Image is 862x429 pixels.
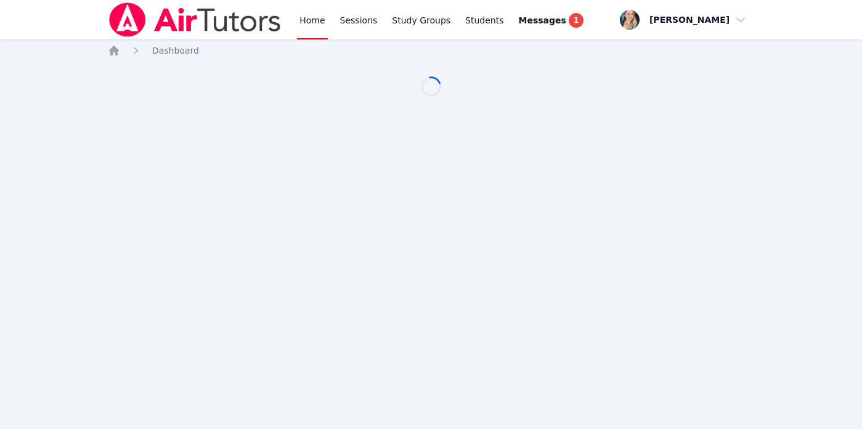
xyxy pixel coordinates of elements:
[108,2,282,37] img: Air Tutors
[569,13,583,28] span: 1
[108,44,754,57] nav: Breadcrumb
[519,14,566,27] span: Messages
[152,44,199,57] a: Dashboard
[152,46,199,55] span: Dashboard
